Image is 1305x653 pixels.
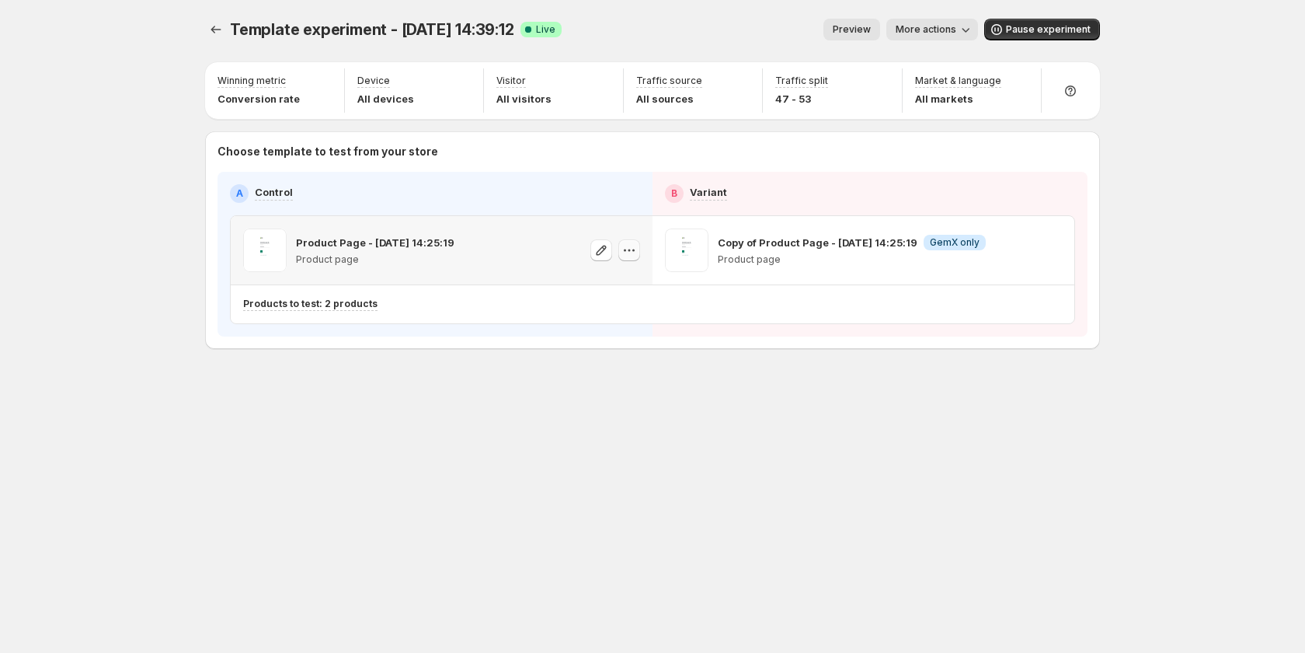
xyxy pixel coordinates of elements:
[636,75,702,87] p: Traffic source
[243,229,287,272] img: Product Page - Sep 16, 14:25:19
[236,187,243,200] h2: A
[718,235,917,250] p: Copy of Product Page - [DATE] 14:25:19
[296,235,454,250] p: Product Page - [DATE] 14:25:19
[775,91,828,107] p: 47 - 53
[217,91,300,107] p: Conversion rate
[915,91,1001,107] p: All markets
[205,19,227,40] button: Experiments
[690,184,727,200] p: Variant
[665,229,708,272] img: Copy of Product Page - Sep 16, 14:25:19
[243,298,378,310] p: Products to test: 2 products
[357,75,390,87] p: Device
[915,75,1001,87] p: Market & language
[636,91,702,107] p: All sources
[886,19,978,40] button: More actions
[496,75,526,87] p: Visitor
[217,75,286,87] p: Winning metric
[536,23,555,36] span: Live
[671,187,677,200] h2: B
[833,23,871,36] span: Preview
[896,23,956,36] span: More actions
[496,91,552,107] p: All visitors
[718,253,986,266] p: Product page
[357,91,414,107] p: All devices
[930,236,980,249] span: GemX only
[775,75,828,87] p: Traffic split
[217,144,1087,159] p: Choose template to test from your store
[230,20,514,39] span: Template experiment - [DATE] 14:39:12
[255,184,293,200] p: Control
[296,253,454,266] p: Product page
[984,19,1100,40] button: Pause experiment
[1006,23,1091,36] span: Pause experiment
[823,19,880,40] button: Preview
